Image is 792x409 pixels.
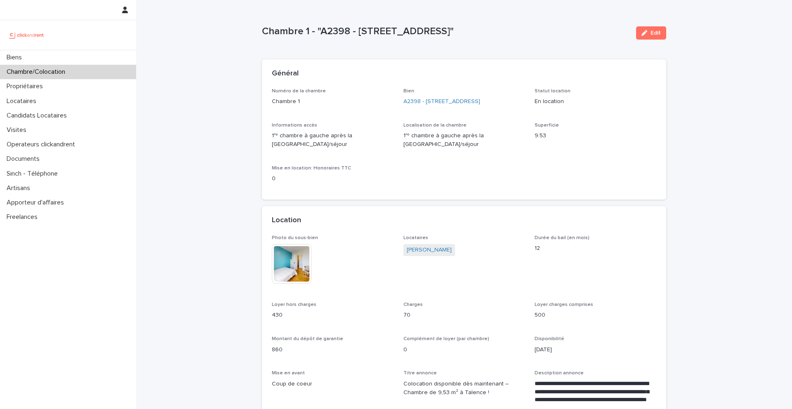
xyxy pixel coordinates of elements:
[535,302,593,307] span: Loyer charges comprises
[3,97,43,105] p: Locataires
[407,246,452,254] a: [PERSON_NAME]
[3,184,37,192] p: Artisans
[535,97,656,106] p: En location
[272,302,316,307] span: Loyer hors charges
[535,123,559,128] span: Superficie
[535,235,589,240] span: Durée du bail (en mois)
[272,123,317,128] span: Informations accès
[272,380,394,388] p: Coup de coeur
[272,69,299,78] h2: Général
[535,244,656,253] p: 12
[535,336,564,341] span: Disponibilité
[272,174,394,183] p: 0
[3,112,73,120] p: Candidats Locataires
[3,170,64,178] p: Sinch - Téléphone
[403,97,480,106] a: A2398 - [STREET_ADDRESS]
[403,380,525,397] p: Colocation disponible dès maintenant – Chambre de 9,53 m² à Talence !
[403,311,525,320] p: 70
[272,371,305,376] span: Mise en avant
[272,235,318,240] span: Photo du sous-bien
[262,26,629,38] p: Chambre 1 - "A2398 - [STREET_ADDRESS]"
[3,68,72,76] p: Chambre/Colocation
[3,213,44,221] p: Freelances
[272,166,351,171] span: Mise en location: Honoraires TTC
[272,336,343,341] span: Montant du dépôt de garantie
[272,89,326,94] span: Numéro de la chambre
[403,302,423,307] span: Charges
[3,126,33,134] p: Visites
[535,132,656,140] p: 9.53
[636,26,666,40] button: Edit
[535,311,656,320] p: 500
[272,216,301,225] h2: Location
[403,132,525,149] p: 1ʳᵉ chambre à gauche après la [GEOGRAPHIC_DATA]/séjour
[403,89,414,94] span: Bien
[403,371,437,376] span: Titre annonce
[3,82,49,90] p: Propriétaires
[535,346,656,354] p: [DATE]
[7,27,47,43] img: UCB0brd3T0yccxBKYDjQ
[272,97,394,106] p: Chambre 1
[3,54,28,61] p: Biens
[651,30,661,36] span: Edit
[535,89,570,94] span: Statut location
[272,311,394,320] p: 430
[403,123,467,128] span: Localisation de la chambre
[272,132,394,149] p: 1ʳᵉ chambre à gauche après la [GEOGRAPHIC_DATA]/séjour
[403,346,525,354] p: 0
[403,235,428,240] span: Locataires
[535,371,584,376] span: Description annonce
[3,199,71,207] p: Apporteur d'affaires
[403,336,489,341] span: Complément de loyer (par chambre)
[3,141,82,148] p: Operateurs clickandrent
[3,155,46,163] p: Documents
[272,346,394,354] p: 860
